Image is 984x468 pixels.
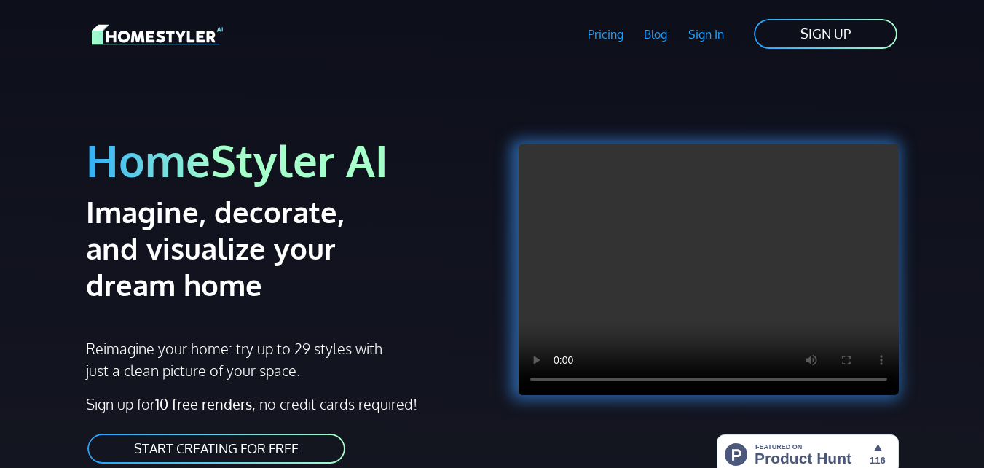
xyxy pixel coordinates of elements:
h1: HomeStyler AI [86,133,484,187]
p: Reimagine your home: try up to 29 styles with just a clean picture of your space. [86,338,385,381]
a: SIGN UP [752,17,899,50]
a: START CREATING FOR FREE [86,432,347,465]
img: HomeStyler AI logo [92,22,223,47]
a: Blog [634,17,678,51]
p: Sign up for , no credit cards required! [86,393,484,415]
h2: Imagine, decorate, and visualize your dream home [86,193,404,303]
strong: 10 free renders [155,394,252,413]
a: Sign In [678,17,735,51]
a: Pricing [577,17,634,51]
